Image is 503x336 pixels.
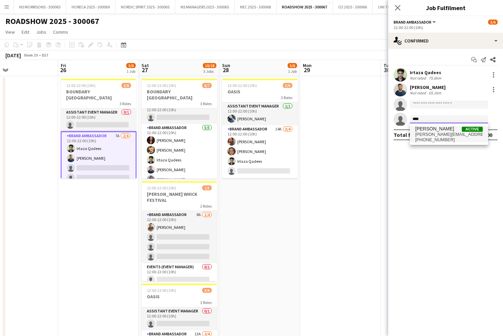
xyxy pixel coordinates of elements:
div: 1 Job [288,69,297,74]
app-card-role: Brand Ambassador5/512:00-22:00 (10h)[PERSON_NAME][PERSON_NAME]Irtaza Qadees[PERSON_NAME][PERSON_N... [141,124,217,186]
span: Brand Ambassador [394,20,431,25]
span: 12:00-22:00 (10h) [147,83,176,88]
app-card-role: Assistant Event Manager0/112:00-22:00 (10h) [141,307,217,330]
span: Week 39 [22,53,39,58]
span: 12:00-22:00 (10h) [228,83,257,88]
h3: OASIS [222,89,298,95]
div: [PERSON_NAME] [410,84,446,90]
span: 5/6 [288,63,297,68]
div: 12:00-22:00 (10h) [394,25,498,30]
a: View [3,28,18,36]
span: 3/6 [122,83,131,88]
app-card-role: Assistant Event Manager1/112:00-22:00 (10h)[PERSON_NAME] [222,102,298,125]
span: Fri [61,62,66,68]
button: HORECA 2025 - 300069 [66,0,115,13]
a: Edit [19,28,32,36]
span: 3 Roles [120,101,131,106]
span: 28 [221,66,230,74]
span: Sun [222,62,230,68]
button: NORDIC SPIRIT 2025 - 300065 [115,0,175,13]
h3: BOUNDARY [GEOGRAPHIC_DATA] [141,89,217,101]
button: UNI TOUR - 300067 [373,0,416,13]
span: Jobs [36,29,46,35]
div: 65.1km [427,90,443,95]
app-card-role: Assistant Event Manager0/112:00-22:00 (10h) [61,109,136,131]
button: ROADSHOW 2025 - 300067 [276,0,333,13]
h3: BOUNDARY [GEOGRAPHIC_DATA] [61,89,136,101]
div: Confirmed [388,33,503,49]
h3: [PERSON_NAME] WHICK FESTIVAL [141,191,217,203]
a: Comms [50,28,71,36]
button: Brand Ambassador [394,20,437,25]
span: Mon [303,62,312,68]
div: 75.6km [427,75,443,81]
div: 3 Jobs [203,69,216,74]
span: 3 Roles [200,101,212,106]
span: 3 Roles [200,300,212,305]
span: 3/6 [488,20,498,25]
div: Total fee [394,131,417,138]
button: NS MANAGERS 2025 - 300065 [175,0,235,13]
span: Tue [383,62,391,68]
span: 26 [60,66,66,74]
h1: ROADSHOW 2025 - 300067 [5,16,99,26]
span: 27 [140,66,149,74]
span: View [5,29,15,35]
app-card-role: Assistant Event Manager0/112:00-22:00 (10h) [141,101,217,124]
button: NS MORRISONS - 300065 [14,0,66,13]
span: 10/18 [203,63,216,68]
div: Irtaza Qadees [410,69,443,75]
span: 12:00-22:00 (10h) [66,83,96,88]
span: Active [462,127,483,132]
span: 3/6 [126,63,136,68]
app-card-role: Brand Ambassador14A3/412:00-22:00 (10h)[PERSON_NAME][PERSON_NAME]Irtaza Qadees [222,125,298,178]
div: 1 Job [127,69,135,74]
span: Sat [141,62,149,68]
div: Not rated [410,90,427,95]
span: 5/6 [283,83,292,88]
app-card-role: Events (Event Manager)0/112:00-22:00 (10h) [141,263,217,286]
h3: Job Fulfilment [388,3,503,12]
span: jonathan.nunez01@gmail.com [415,132,483,137]
app-job-card: 12:00-22:00 (10h)1/5[PERSON_NAME] WHICK FESTIVAL2 RolesBrand Ambassador8A1/412:00-22:00 (10h)[PER... [141,181,217,281]
span: 6/7 [202,83,212,88]
span: Jonathan Nuñez [415,126,454,132]
app-card-role: Brand Ambassador7A2/412:00-22:00 (10h)Irtaza Qadees[PERSON_NAME] [61,131,136,185]
a: Jobs [33,28,49,36]
app-card-role: Brand Ambassador8A1/412:00-22:00 (10h)[PERSON_NAME] [141,211,217,263]
span: 2 Roles [200,204,212,209]
span: 12:00-22:00 (10h) [147,185,176,190]
span: 3 Roles [281,95,292,100]
h3: OASIS [141,294,217,300]
span: +447596189503 [415,137,483,143]
span: 30 [382,66,391,74]
span: 29 [302,66,312,74]
div: Not rated [410,75,427,81]
app-job-card: 12:00-22:00 (10h)5/6OASIS3 RolesAssistant Event Manager1/112:00-22:00 (10h)[PERSON_NAME]Brand Amb... [222,79,298,179]
span: Edit [22,29,29,35]
span: 12:00-22:00 (10h) [147,288,176,293]
app-job-card: 12:00-22:00 (10h)6/7BOUNDARY [GEOGRAPHIC_DATA]3 RolesAssistant Event Manager0/112:00-22:00 (10h) ... [141,79,217,179]
span: 3/6 [202,288,212,293]
div: [DATE] [5,52,21,59]
button: NEC 2025 - 300068 [235,0,276,13]
span: Comms [53,29,68,35]
button: O2 2025 - 300066 [333,0,373,13]
span: 1/5 [202,185,212,190]
app-job-card: 12:00-22:00 (10h)3/6BOUNDARY [GEOGRAPHIC_DATA]3 RolesAssistant Event Manager0/112:00-22:00 (10h) ... [61,79,136,179]
div: BST [42,53,49,58]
